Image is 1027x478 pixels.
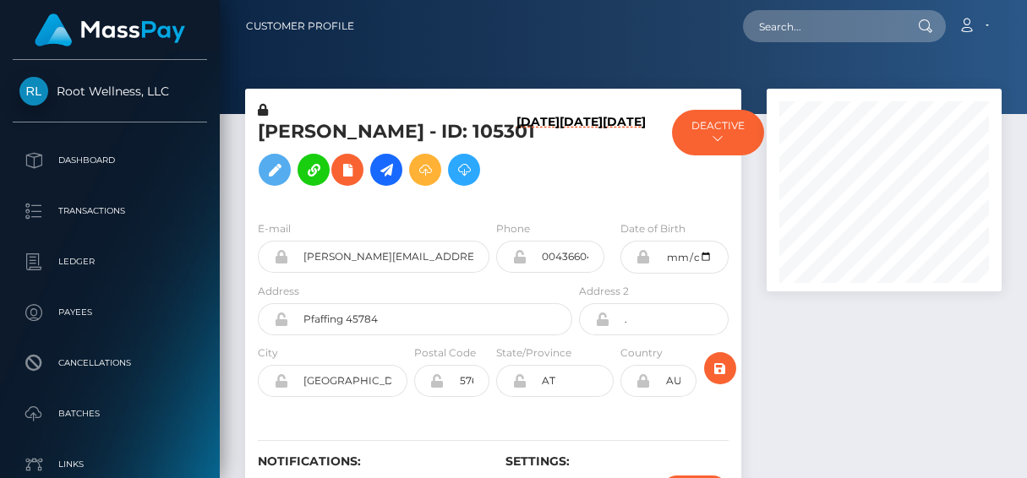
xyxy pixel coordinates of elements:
[13,393,207,435] a: Batches
[13,84,207,99] span: Root Wellness, LLC
[13,291,207,334] a: Payees
[246,8,354,44] a: Customer Profile
[496,345,571,361] label: State/Province
[579,284,629,299] label: Address 2
[258,221,291,236] label: E-mail
[13,190,207,232] a: Transactions
[19,452,200,477] p: Links
[516,115,560,200] h6: [DATE]
[19,148,200,173] p: Dashboard
[19,350,200,376] p: Cancellations
[496,221,530,236] label: Phone
[19,249,200,274] p: Ledger
[560,115,603,200] h6: [DATE]
[13,342,207,384] a: Cancellations
[19,300,200,325] p: Payees
[743,10,902,42] input: Search...
[258,345,278,361] label: City
[13,139,207,182] a: Dashboard
[620,345,663,361] label: Country
[19,198,200,224] p: Transactions
[620,221,686,236] label: Date of Birth
[505,454,728,469] h6: Settings:
[672,110,764,155] button: DEACTIVE
[258,284,299,299] label: Address
[414,345,476,361] label: Postal Code
[258,119,563,194] h5: [PERSON_NAME] - ID: 105301
[258,454,480,469] h6: Notifications:
[35,14,185,46] img: MassPay Logo
[19,77,48,106] img: Root Wellness, LLC
[603,115,646,200] h6: [DATE]
[370,154,402,186] a: Initiate Payout
[13,241,207,283] a: Ledger
[19,401,200,426] p: Batches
